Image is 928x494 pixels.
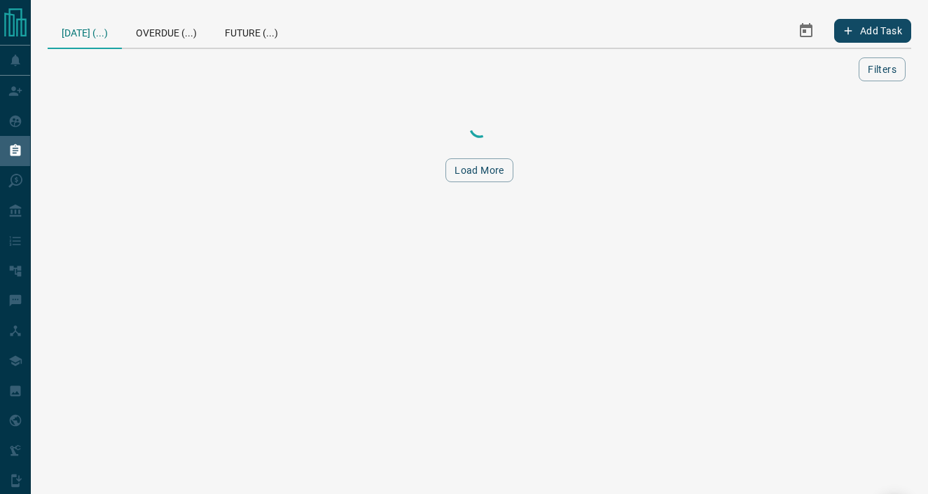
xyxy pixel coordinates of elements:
div: [DATE] (...) [48,14,122,49]
button: Load More [445,158,513,182]
div: Overdue (...) [122,14,211,48]
div: Loading [410,114,550,142]
div: Future (...) [211,14,292,48]
button: Add Task [834,19,911,43]
button: Select Date Range [789,14,823,48]
button: Filters [859,57,906,81]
